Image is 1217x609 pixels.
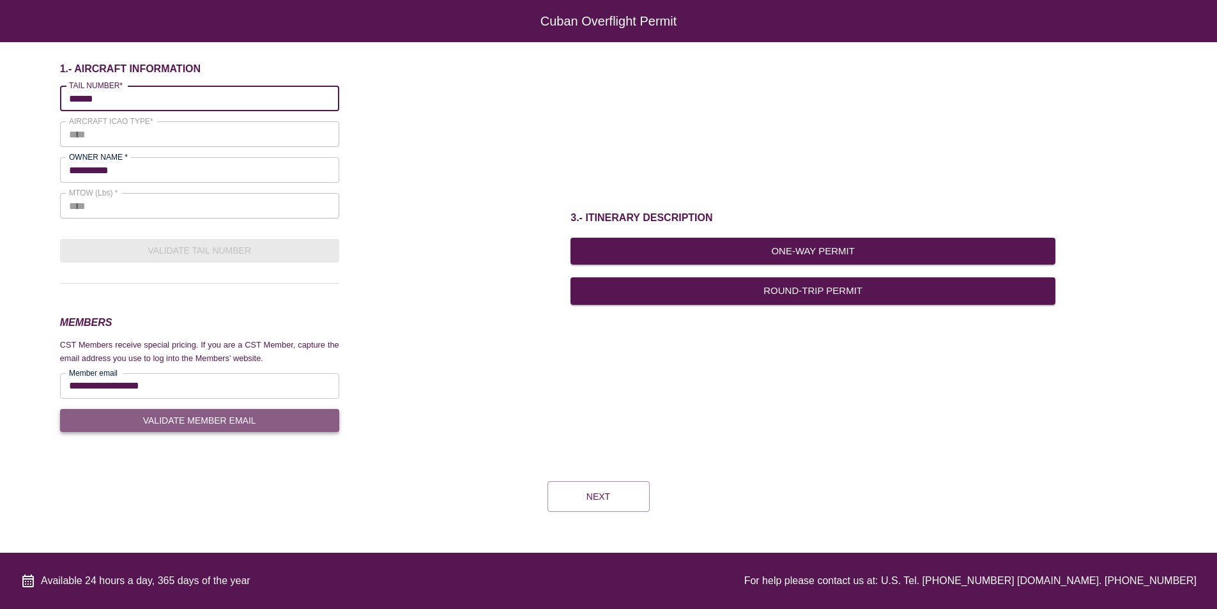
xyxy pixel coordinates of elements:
[69,116,153,127] label: AIRCRAFT ICAO TYPE*
[60,339,339,365] p: CST Members receive special pricing. If you are a CST Member, capture the email address you use t...
[69,80,123,91] label: TAIL NUMBER*
[547,481,650,512] button: Next
[570,211,1055,225] h1: 3.- ITINERARY DESCRIPTION
[60,63,339,75] h6: 1.- AIRCRAFT INFORMATION
[60,409,339,433] button: VALIDATE MEMBER EMAIL
[69,367,118,378] label: Member email
[51,20,1166,22] h6: Cuban Overflight Permit
[60,314,339,331] h3: MEMBERS
[20,573,250,589] div: Available 24 hours a day, 365 days of the year
[69,151,128,162] label: OWNER NAME *
[570,238,1055,265] button: One-Way Permit
[570,277,1055,304] button: Round-Trip Permit
[69,187,118,198] label: MTOW (Lbs) *
[744,573,1197,589] div: For help please contact us at: U.S. Tel. [PHONE_NUMBER] [DOMAIN_NAME]. [PHONE_NUMBER]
